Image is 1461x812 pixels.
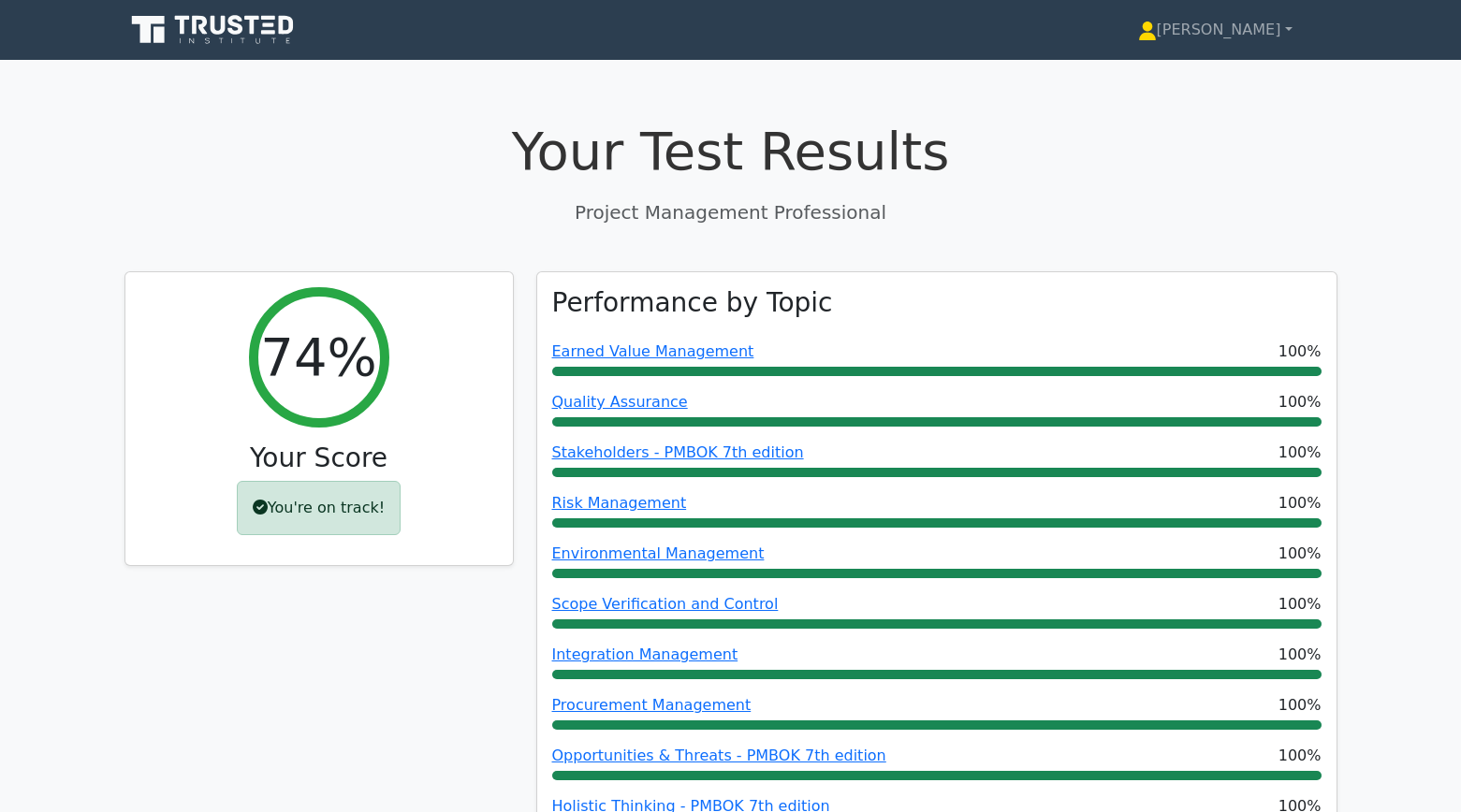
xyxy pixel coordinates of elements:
[552,443,804,461] a: Stakeholders - PMBOK 7th edition
[552,696,752,714] a: Procurement Management
[552,287,833,319] h3: Performance by Topic
[1093,11,1337,49] a: [PERSON_NAME]
[237,481,401,535] div: You're on track!
[1278,543,1322,565] span: 100%
[260,326,376,388] h2: 74%
[552,747,886,764] a: Opportunities & Threats - PMBOK 7th edition
[1278,341,1322,363] span: 100%
[552,544,765,562] a: Environmental Management
[552,645,738,663] a: Integration Management
[140,442,498,474] h3: Your Score
[1278,593,1322,616] span: 100%
[1278,391,1322,413] span: 100%
[124,198,1337,226] p: Project Management Professional
[1278,644,1322,666] span: 100%
[552,393,688,411] a: Quality Assurance
[552,494,687,512] a: Risk Management
[1278,745,1322,767] span: 100%
[1278,694,1322,717] span: 100%
[124,120,1337,182] h1: Your Test Results
[552,595,779,613] a: Scope Verification and Control
[552,342,754,360] a: Earned Value Management
[1278,492,1322,515] span: 100%
[1278,442,1322,464] span: 100%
